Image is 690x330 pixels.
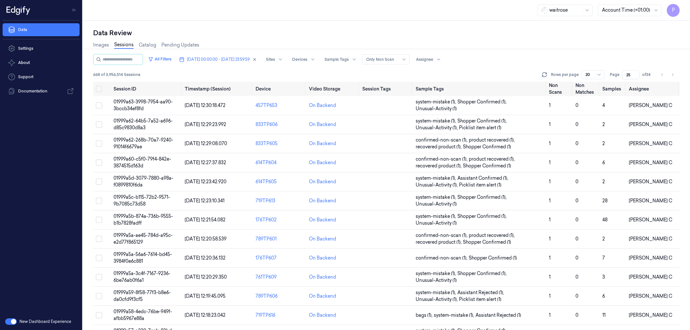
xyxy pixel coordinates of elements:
[114,175,173,188] span: 01999a5d-3079-7880-a98a-f0899810f6da
[114,232,173,245] span: 01999a5a-ae45-784d-a95c-e2d77f865129
[629,274,672,280] span: [PERSON_NAME] C
[256,274,304,281] div: 761TP609
[256,236,304,242] div: 789TP601
[416,312,434,319] span: bags (1) ,
[139,42,156,48] a: Catalog
[96,236,102,242] button: Select row
[416,163,463,169] span: recovered product (1) ,
[96,102,102,109] button: Select row
[185,255,225,261] span: [DATE] 12:20:36.132
[469,137,516,144] span: product recovered (1) ,
[457,270,508,277] span: Shopper Confirmed (1) ,
[96,121,102,128] button: Select row
[114,156,171,169] span: 01999a60-c5f0-79f4-842e-3874515d163d
[602,198,608,204] span: 28
[549,141,551,146] span: 1
[253,82,306,96] th: Device
[469,156,516,163] span: product recovered (1) ,
[416,118,457,124] span: system-mistake (1) ,
[457,175,509,182] span: Assistant Confirmed (1) ,
[416,201,457,208] span: Unusual-Activity (1)
[551,72,579,78] p: Rows per page
[549,198,551,204] span: 1
[626,82,680,96] th: Assignee
[309,140,336,147] div: On Backend
[309,293,336,300] div: On Backend
[360,82,413,96] th: Session Tags
[575,217,578,223] span: 0
[185,217,225,223] span: [DATE] 12:21:54.082
[463,239,511,246] span: Shopper Confirmed (1)
[602,293,605,299] span: 6
[416,194,457,201] span: system-mistake (1) ,
[416,270,457,277] span: system-mistake (1) ,
[602,274,605,280] span: 3
[546,82,573,96] th: Non Scans
[256,312,304,319] div: 719TP616
[416,175,457,182] span: system-mistake (1) ,
[256,121,304,128] div: 833TP606
[463,163,511,169] span: Shopper Confirmed (1)
[309,236,336,242] div: On Backend
[658,70,677,79] nav: pagination
[256,140,304,147] div: 833TP605
[256,255,304,261] div: 176TP607
[463,144,511,150] span: Shopper Confirmed (1)
[459,124,501,131] span: Picklist item alert (1)
[457,99,508,105] span: Shopper Confirmed (1) ,
[602,255,605,261] span: 7
[416,124,459,131] span: Unusual-Activity (1) ,
[416,137,469,144] span: confirmed-non-scan (1) ,
[575,312,578,318] span: 0
[457,213,508,220] span: Shopper Confirmed (1) ,
[96,140,102,147] button: Select row
[3,70,80,83] a: Support
[642,72,652,78] span: of 34
[306,82,360,96] th: Video Storage
[114,251,172,264] span: 01999a5a-56a6-7614-bd45-3984f0e6c881
[185,160,226,165] span: [DATE] 12:27:37.832
[185,198,225,204] span: [DATE] 12:23:10.341
[416,232,469,239] span: confirmed-non-scan (1) ,
[96,86,102,92] button: Select all
[549,312,551,318] span: 1
[3,23,80,36] a: Data
[629,102,672,108] span: [PERSON_NAME] C
[575,141,578,146] span: 0
[575,198,578,204] span: 0
[629,122,672,127] span: [PERSON_NAME] C
[549,236,551,242] span: 1
[629,217,672,223] span: [PERSON_NAME] C
[629,312,672,318] span: [PERSON_NAME] C
[309,178,336,185] div: On Backend
[602,312,606,318] span: 11
[416,220,457,227] span: Unusual-Activity (1)
[114,118,173,131] span: 01999a62-64b5-7a52-a696-d85c9830d8a3
[256,217,304,223] div: 176TP602
[602,141,605,146] span: 2
[416,182,459,188] span: Unusual-Activity (1) ,
[575,160,578,165] span: 0
[3,56,80,69] button: About
[416,99,457,105] span: system-mistake (1) ,
[602,236,605,242] span: 2
[434,312,476,319] span: system-mistake (1) ,
[187,57,250,62] span: [DATE] 00:00:00 - [DATE] 23:59:59
[457,289,505,296] span: Assistant Rejected (1) ,
[575,179,578,185] span: 0
[602,160,605,165] span: 6
[96,178,102,185] button: Select row
[457,118,508,124] span: Shopper Confirmed (1) ,
[476,312,521,319] span: Assistant Rejected (1)
[459,182,501,188] span: Picklist item alert (1)
[610,72,619,78] span: Page
[96,197,102,204] button: Select row
[416,255,469,261] span: confirmed-non-scan (1) ,
[602,122,605,127] span: 2
[185,179,226,185] span: [DATE] 12:23:42.920
[114,309,172,321] span: 01999a58-4edc-76be-949f-afbb5967e88a
[416,213,457,220] span: system-mistake (1) ,
[256,197,304,204] div: 719TP613
[309,312,336,319] div: On Backend
[177,54,259,65] button: [DATE] 00:00:00 - [DATE] 23:59:59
